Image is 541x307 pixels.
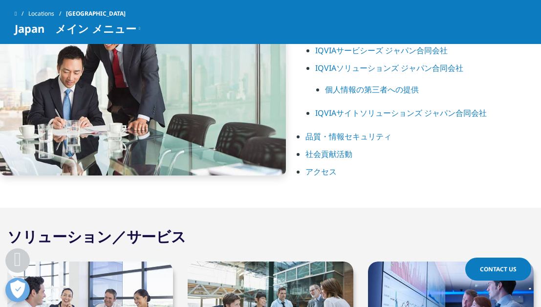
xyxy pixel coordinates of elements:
span: [GEOGRAPHIC_DATA] [66,5,126,22]
a: 品質・情報セキュリティ [305,131,391,142]
span: Contact Us [480,265,517,273]
a: 個人情報の第三者への提供 [325,84,419,95]
a: IQVIAソリューションズ ジャパン合同会社 [315,63,463,73]
a: Contact Us [465,258,531,281]
span: Japan メイン メニュー [15,22,136,34]
a: Locations [28,5,66,22]
a: IQVIAサイトソリューションズ ジャパン合同会社 [315,108,487,118]
a: 社会貢献活動 [305,149,352,159]
a: アクセス [305,166,337,177]
h2: ソリューション／サービス [7,227,186,246]
a: IQVIAサービシーズ ジャパン合同会社 [315,45,448,56]
button: 優先設定センターを開く [5,278,30,302]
